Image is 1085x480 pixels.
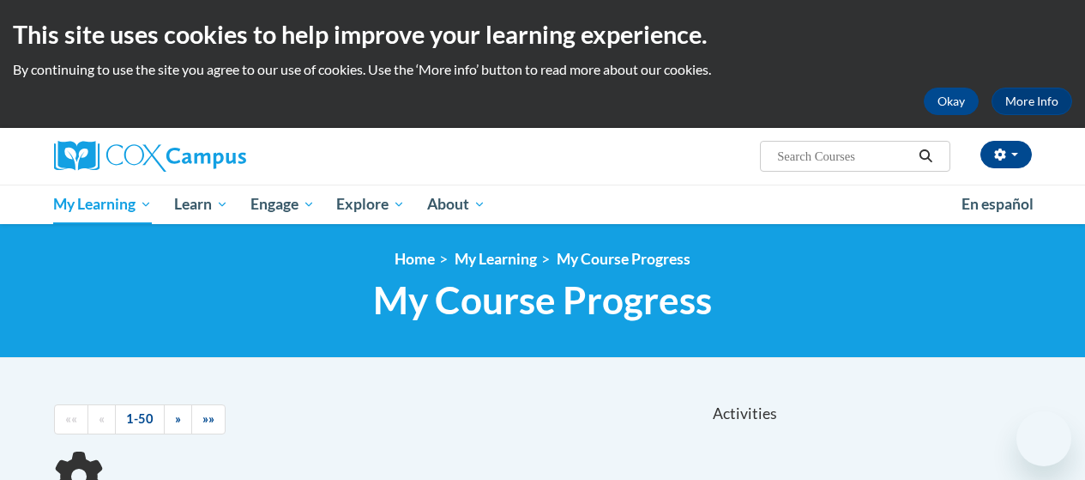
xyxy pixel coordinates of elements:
span: Engage [250,194,315,215]
a: About [416,185,497,224]
a: En español [950,186,1045,222]
button: Search [913,146,938,167]
iframe: Button to launch messaging window [1016,411,1071,466]
span: En español [961,195,1034,213]
span: »» [202,411,214,426]
input: Search Courses [775,146,913,167]
span: » [175,411,181,426]
a: Begining [54,404,88,434]
span: « [99,411,105,426]
p: By continuing to use the site you agree to our use of cookies. Use the ‘More info’ button to read... [13,60,1072,79]
h2: This site uses cookies to help improve your learning experience. [13,17,1072,52]
span: «« [65,411,77,426]
a: My Learning [455,250,537,268]
a: Engage [239,185,326,224]
span: Learn [174,194,228,215]
a: Next [164,404,192,434]
a: Home [395,250,435,268]
button: Okay [924,88,979,115]
a: My Course Progress [557,250,690,268]
a: 1-50 [115,404,165,434]
a: Explore [325,185,416,224]
a: End [191,404,226,434]
button: Account Settings [980,141,1032,168]
div: Main menu [41,185,1045,224]
img: Cox Campus [54,141,246,172]
a: More Info [992,88,1072,115]
a: Learn [163,185,239,224]
span: Activities [713,404,777,423]
span: Explore [336,194,405,215]
span: My Course Progress [373,277,712,323]
span: My Learning [53,194,152,215]
span: About [427,194,485,215]
a: Cox Campus [54,141,363,172]
a: Previous [87,404,116,434]
a: My Learning [43,185,164,224]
